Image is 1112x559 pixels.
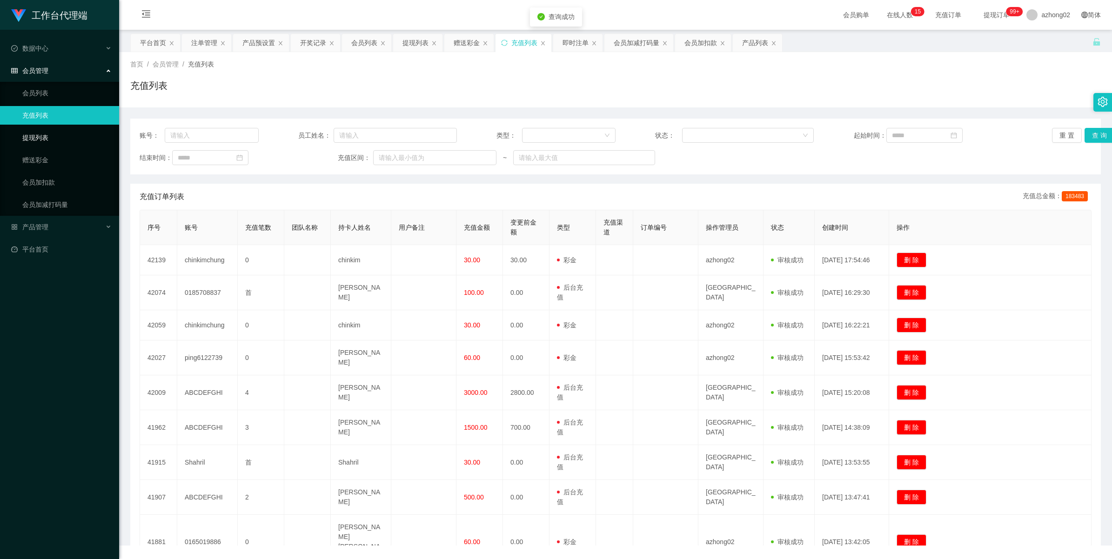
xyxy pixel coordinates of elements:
a: 工作台代理端 [11,11,87,19]
img: logo.9652507e.png [11,9,26,22]
div: 产品预设置 [242,34,275,52]
td: [GEOGRAPHIC_DATA] [698,480,764,515]
td: azhong02 [698,310,764,340]
i: 图标: unlock [1092,38,1101,46]
td: 0.00 [503,480,549,515]
td: 0.00 [503,275,549,310]
span: 183483 [1062,191,1088,201]
span: 账号： [140,131,165,140]
span: 后台充值 [557,453,583,471]
td: [DATE] 16:22:21 [815,310,889,340]
div: 充值列表 [511,34,537,52]
span: 审核成功 [771,354,804,361]
td: 41915 [140,445,177,480]
span: 审核成功 [771,289,804,296]
div: 充值总金额： [1023,191,1092,202]
span: 充值订单列表 [140,191,184,202]
button: 删 除 [897,420,926,435]
td: 2 [238,480,284,515]
input: 请输入 [334,128,457,143]
td: [DATE] 15:53:42 [815,340,889,375]
span: 首页 [130,60,143,68]
td: 0 [238,310,284,340]
td: 700.00 [503,410,549,445]
td: 41907 [140,480,177,515]
td: [DATE] 15:20:08 [815,375,889,410]
h1: 充值列表 [130,79,167,93]
span: 数据中心 [11,45,48,52]
td: ABCDEFGHI [177,375,238,410]
i: 图标: calendar [951,132,957,139]
span: 充值订单 [931,12,966,18]
td: 0 [238,340,284,375]
span: 员工姓名： [298,131,334,140]
td: azhong02 [698,245,764,275]
td: 首 [238,275,284,310]
td: 2800.00 [503,375,549,410]
i: 图标: menu-fold [130,0,162,30]
span: 500.00 [464,493,484,501]
a: 提现列表 [22,128,112,147]
button: 删 除 [897,455,926,470]
span: 审核成功 [771,321,804,329]
td: 42074 [140,275,177,310]
td: [PERSON_NAME] [331,480,391,515]
td: 首 [238,445,284,480]
span: 后台充值 [557,384,583,401]
i: 图标: check-circle-o [11,45,18,52]
i: 图标: sync [501,40,508,46]
td: [DATE] 13:53:55 [815,445,889,480]
td: [GEOGRAPHIC_DATA] [698,375,764,410]
p: 1 [915,7,918,16]
td: Shahril [177,445,238,480]
i: 图标: close [720,40,725,46]
span: 用户备注 [399,224,425,231]
p: 5 [918,7,921,16]
span: 订单编号 [641,224,667,231]
sup: 15 [911,7,924,16]
span: 彩金 [557,538,576,546]
i: 图标: global [1081,12,1088,18]
td: 42027 [140,340,177,375]
span: 审核成功 [771,389,804,396]
td: ABCDEFGHI [177,480,238,515]
span: / [147,60,149,68]
td: 0.00 [503,445,549,480]
td: 0.00 [503,310,549,340]
span: 会员管理 [11,67,48,74]
i: 图标: down [803,133,808,139]
td: chinkim [331,245,391,275]
span: 状态： [655,131,682,140]
td: Shahril [331,445,391,480]
td: [GEOGRAPHIC_DATA] [698,445,764,480]
td: ABCDEFGHI [177,410,238,445]
span: 后台充值 [557,284,583,301]
span: ~ [496,153,513,163]
span: 充值笔数 [245,224,271,231]
a: 充值列表 [22,106,112,125]
td: 30.00 [503,245,549,275]
button: 删 除 [897,490,926,505]
span: 30.00 [464,459,480,466]
td: chinkimchung [177,310,238,340]
td: 0185708837 [177,275,238,310]
span: 审核成功 [771,493,804,501]
span: 后台充值 [557,488,583,506]
span: 账号 [185,224,198,231]
span: 审核成功 [771,538,804,546]
input: 请输入最小值为 [373,150,496,165]
span: 审核成功 [771,459,804,466]
span: 60.00 [464,538,480,546]
td: chinkim [331,310,391,340]
div: 2021 [127,525,1105,534]
td: [GEOGRAPHIC_DATA] [698,275,764,310]
i: 图标: close [329,40,335,46]
a: 赠送彩金 [22,151,112,169]
input: 请输入 [165,128,259,143]
span: 操作 [897,224,910,231]
button: 删 除 [897,350,926,365]
span: 变更前金额 [510,219,536,236]
span: 彩金 [557,256,576,264]
div: 赠送彩金 [454,34,480,52]
a: 会员加扣款 [22,173,112,192]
